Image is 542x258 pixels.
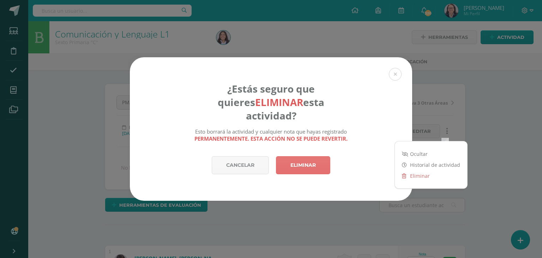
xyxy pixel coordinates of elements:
strong: eliminar [255,95,303,109]
div: Esto borrará la actividad y cualquier nota que hayas registrado [193,128,349,142]
strong: permanentemente. Esta acción no se puede revertir. [194,135,348,142]
a: Cancelar [212,156,269,174]
h4: ¿Estás seguro que quieres esta actividad? [193,82,349,122]
a: Eliminar [395,170,467,181]
button: Close (Esc) [389,68,402,81]
a: Eliminar [276,156,330,174]
a: Historial de actividad [395,159,467,170]
a: Ocultar [395,148,467,159]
